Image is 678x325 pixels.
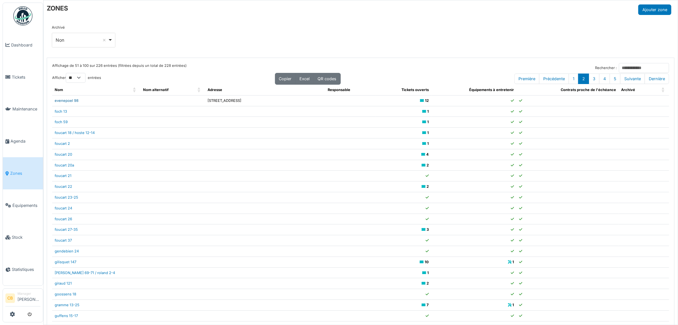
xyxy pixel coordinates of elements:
[55,88,63,92] span: Nom
[3,253,43,286] a: Statistiques
[55,314,78,318] a: guffens 15-17
[513,260,514,264] b: 1
[425,260,429,264] b: 10
[11,42,40,48] span: Dashboard
[296,73,314,85] button: Excel
[3,157,43,189] a: Zones
[55,98,79,103] a: evenepoel 98
[55,163,74,167] a: foucart 20a
[55,281,72,286] a: giraud 121
[55,303,79,307] a: gramme 13-25
[427,152,429,157] b: 4
[620,74,645,84] button: Next
[197,85,201,95] span: Nom alternatif: Activate to sort
[469,88,514,92] span: Équipements à entretenir
[621,88,635,92] span: Archivé
[55,131,95,135] a: foucart 18 / hoste 12-14
[12,74,40,80] span: Tickets
[52,73,101,83] label: Afficher entrées
[12,266,40,272] span: Statistiques
[645,74,669,84] button: Last
[12,234,40,240] span: Stock
[55,120,68,124] a: foch 59
[427,303,429,307] b: 7
[425,98,429,103] b: 12
[3,222,43,254] a: Stock
[13,6,32,25] img: Badge_color-CXgf-gQk.svg
[5,293,15,303] li: CB
[208,88,222,92] span: Adresse
[595,65,617,71] label: Rechercher :
[427,163,429,167] b: 2
[318,76,337,81] span: QR codes
[55,152,72,157] a: foucart 20
[133,85,137,95] span: Nom: Activate to sort
[3,189,43,222] a: Équipements
[55,109,67,114] a: foch 13
[300,76,310,81] span: Excel
[661,85,665,95] span: Archivé: Activate to sort
[17,291,40,296] div: Manager
[5,291,40,307] a: CB Manager[PERSON_NAME]
[428,120,429,124] b: 1
[428,141,429,146] b: 1
[3,61,43,93] a: Tickets
[589,74,599,84] button: 3
[55,141,70,146] a: foucart 2
[55,195,78,200] a: foucart 23-25
[52,63,187,73] div: Affichage de 51 à 100 sur 226 entrées (filtrées depuis un total de 228 entrées)
[514,74,539,84] button: First
[55,271,115,275] a: [PERSON_NAME] 69-71 / roland 2-4
[569,74,579,84] button: 1
[17,291,40,305] li: [PERSON_NAME]
[52,25,65,30] label: Archivé
[427,281,429,286] b: 2
[66,73,86,83] select: Afficherentrées
[3,29,43,61] a: Dashboard
[279,76,292,81] span: Copier
[3,93,43,125] a: Maintenance
[55,249,79,253] a: gendebien 24
[55,227,78,232] a: foucart 27-35
[514,74,669,84] nav: pagination
[10,170,40,176] span: Zones
[47,4,68,12] h6: ZONES
[428,131,429,135] b: 1
[275,73,296,85] button: Copier
[539,74,569,84] button: Previous
[427,184,429,189] b: 2
[143,88,168,92] span: Nom alternatif
[428,271,429,275] b: 1
[638,4,671,15] button: Ajouter zone
[56,37,108,43] div: Non
[55,173,72,178] a: foucart 21
[55,206,72,210] a: foucart 24
[314,73,341,85] button: QR codes
[55,238,72,243] a: foucart 37
[428,109,429,114] b: 1
[12,106,40,112] span: Maintenance
[55,217,72,221] a: foucart 26
[513,303,514,307] b: 1
[10,138,40,144] span: Agenda
[402,88,429,92] span: Tickets ouverts
[328,88,350,92] span: Responsable
[55,260,76,264] a: gilisquet 147
[55,184,72,189] a: foucart 22
[101,37,107,43] button: Remove item: 'false'
[205,95,325,106] td: [STREET_ADDRESS]
[578,74,589,84] button: 2
[55,292,76,296] a: goossens 18
[599,74,610,84] button: 4
[3,125,43,157] a: Agenda
[561,88,616,92] span: Contrats proche de l'échéance
[12,202,40,208] span: Équipements
[427,227,429,232] b: 3
[610,74,620,84] button: 5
